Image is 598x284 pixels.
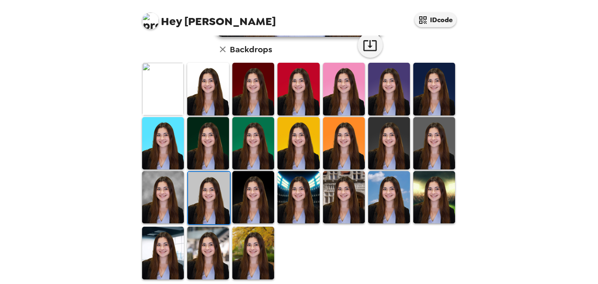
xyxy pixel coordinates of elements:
button: IDcode [415,13,456,27]
span: Hey [161,14,182,29]
h6: Backdrops [230,43,272,56]
img: Original [142,63,184,115]
img: profile pic [142,13,159,29]
span: [PERSON_NAME] [142,8,276,27]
